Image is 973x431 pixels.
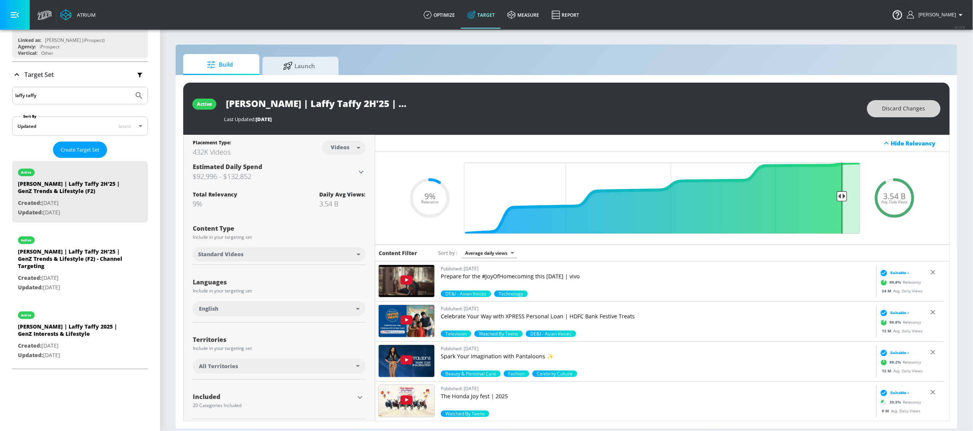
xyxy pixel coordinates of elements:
[12,161,148,223] div: active[PERSON_NAME] | Laffy Taffy 2H'25 | GenZ Trends & Lifestyle (F2)Created:[DATE]Updated:[DATE]
[193,403,354,408] div: 20 Categories Included
[12,229,148,298] div: active[PERSON_NAME] | Laffy Taffy 2H'25 | GenZ Trends & Lifestyle (F2) - Channel TargetingCreated...
[882,104,925,113] span: Discard Changes
[197,101,212,107] div: active
[907,10,965,19] button: [PERSON_NAME]
[421,200,438,204] span: Relevance
[18,199,42,206] span: Created:
[882,328,893,333] span: 13 M
[12,62,148,87] div: Target Set
[504,370,529,377] div: 99.2%
[198,251,243,258] span: Standard Videos
[441,393,873,400] p: The Honda Joy fest | 2025
[878,276,921,288] div: Relevancy
[193,147,231,156] div: 432K Videos
[441,313,873,320] p: Celebrate Your Way with XPRESS Personal Loan | HDFC Bank Festive Treats
[131,87,147,104] button: Submit Search
[379,249,418,257] h6: Content Filter
[878,408,920,413] div: Avg. Daily Views
[887,4,908,25] button: Open Resource Center
[494,291,528,297] div: 70.3%
[12,158,148,369] nav: list of Target Set
[882,368,893,373] span: 12 M
[890,350,909,356] span: Suitable ›
[40,43,59,50] div: iProspect
[18,180,125,198] div: [PERSON_NAME] | Laffy Taffy 2H'25 | GenZ Trends & Lifestyle (F2)
[12,304,148,366] div: active[PERSON_NAME] | Laffy Taffy 2025 | GenZ Interests & LifestyleCreated:[DATE]Updated:[DATE]
[18,351,43,359] span: Updated:
[193,301,366,316] div: English
[438,249,458,256] span: Sort by
[320,199,366,208] div: 3.54 B
[461,1,501,29] a: Target
[193,163,262,171] span: Estimated Daily Spend
[890,359,903,365] span: 99.2 %
[915,12,956,18] span: login as: lindsay.benharris@zefr.com
[18,50,37,56] div: Vertical:
[21,171,32,174] div: active
[256,116,272,123] span: [DATE]
[878,309,909,316] div: Suitable ›
[890,319,903,325] span: 90.6 %
[199,362,238,370] span: All Territories
[532,370,577,377] span: Celebrity Culture
[18,283,125,292] p: [DATE]
[441,305,873,330] a: Published: [DATE]Celebrate Your Way with XPRESS Personal Loan | HDFC Bank Festive Treats
[890,279,903,285] span: 90.6 %
[441,330,471,337] div: 90.6%
[379,265,434,297] img: t13m1lauyZ4
[474,330,523,337] span: Watched By Teens
[199,305,218,313] span: English
[878,368,923,374] div: Avg. Daily Views
[61,145,99,154] span: Create Target Set
[532,370,577,377] div: 90.6%
[441,385,873,410] a: Published: [DATE]The Honda Joy fest | 2025
[193,346,366,351] div: Include in your targeting set
[320,191,366,198] div: Daily Avg Views:
[867,100,941,117] button: Discard Changes
[18,273,125,283] p: [DATE]
[882,408,891,413] span: 9 M
[379,345,434,377] img: xkIwMxfe1iU
[12,15,148,58] div: Linked as:[PERSON_NAME] (iProspect)Agency:iProspectVertical:Other
[441,265,873,273] p: Published: [DATE]
[193,225,366,231] div: Content Type
[15,91,131,101] input: Search by name or Id
[21,313,32,317] div: active
[878,356,921,368] div: Relevancy
[270,57,328,75] span: Launch
[441,353,873,360] p: Spark Your Imagination with Pantaloons ✨
[441,273,873,280] p: Prepare for the #JoyOfHomecoming this [DATE] | vivo
[118,123,131,129] span: latest
[441,410,489,417] span: Watched By Teens
[18,274,42,281] span: Created:
[441,291,491,297] div: 90.6%
[441,370,501,377] span: Beauty & Personal Care
[53,142,107,158] button: Create Target Set
[418,1,461,29] a: optimize
[193,337,366,343] div: Territories
[890,270,909,276] span: Suitable ›
[526,330,576,337] div: 30.5%
[193,163,366,182] div: Estimated Daily Spend$92,996 - $132,852
[878,396,921,408] div: Relevancy
[878,328,923,334] div: Avg. Daily Views
[379,305,434,337] img: 33V4IeY9QkE
[45,37,105,43] div: [PERSON_NAME] (iProspect)
[18,351,125,360] p: [DATE]
[501,1,546,29] a: measure
[24,70,54,79] p: Target Set
[441,410,489,417] div: 30.5%
[193,191,237,198] div: Total Relevancy
[878,269,909,276] div: Suitable ›
[890,390,909,396] span: Suitable ›
[191,56,249,74] span: Build
[18,198,125,208] p: [DATE]
[18,341,125,351] p: [DATE]
[375,135,950,152] div: Hide Relevancy
[441,370,501,377] div: 99.2%
[441,305,873,313] p: Published: [DATE]
[60,9,96,21] a: Atrium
